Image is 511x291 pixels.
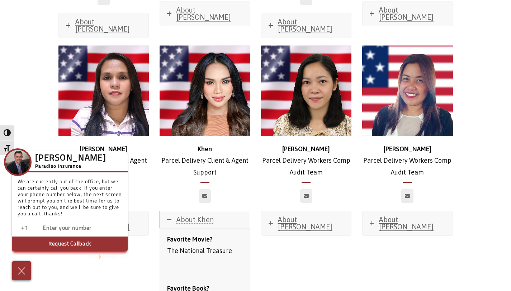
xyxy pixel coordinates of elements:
p: The National Treasure [167,234,243,257]
input: Enter country code [21,223,93,234]
b: [PERSON_NAME] [80,145,127,153]
strong: [PERSON_NAME] [384,145,431,153]
a: We'rePowered by iconbyResponseiQ [88,254,128,259]
p: Parcel Delivery Workers Comp Audit Team [362,143,453,178]
strong: Favorite Movie? [167,235,213,243]
strong: [PERSON_NAME] [282,145,330,153]
span: We're by [88,254,106,259]
a: About [PERSON_NAME] [59,13,149,38]
p: Parcel Delivery Client & Agent Support [160,143,250,178]
a: About [PERSON_NAME] [363,211,453,235]
img: berna [362,46,453,136]
span: About Khen [176,215,214,224]
img: Cross icon [16,265,27,277]
a: About Khen [160,211,250,228]
span: About [PERSON_NAME] [379,215,434,231]
h5: Paradiso Insurance [35,163,106,171]
input: Enter phone number [43,223,114,234]
span: About [PERSON_NAME] [75,18,130,33]
span: About [PERSON_NAME] [278,18,332,33]
span: About [PERSON_NAME] [176,6,231,21]
img: Powered by icon [98,254,101,259]
a: About [PERSON_NAME] [261,13,351,38]
a: About [PERSON_NAME] [261,211,351,235]
a: About [PERSON_NAME] [160,1,250,26]
img: Khen_500x500 [160,46,250,136]
img: Dee_500x500 [58,46,149,136]
span: About [PERSON_NAME] [379,6,434,21]
p: Parcel Delivery Client & Agent Support [58,143,149,178]
p: Parcel Delivery Workers Comp Audit Team [261,143,352,178]
button: Request Callback [12,237,128,253]
p: We are currently out of the office, but we can certainly call you back. If you enter your phone n... [18,179,122,221]
strong: Khen [198,145,212,153]
span: About [PERSON_NAME] [278,215,332,231]
img: Company Icon [5,150,30,175]
img: Chanie_headshot_500x500 [261,46,352,136]
h3: [PERSON_NAME] [35,156,106,162]
a: About [PERSON_NAME] [363,1,453,26]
